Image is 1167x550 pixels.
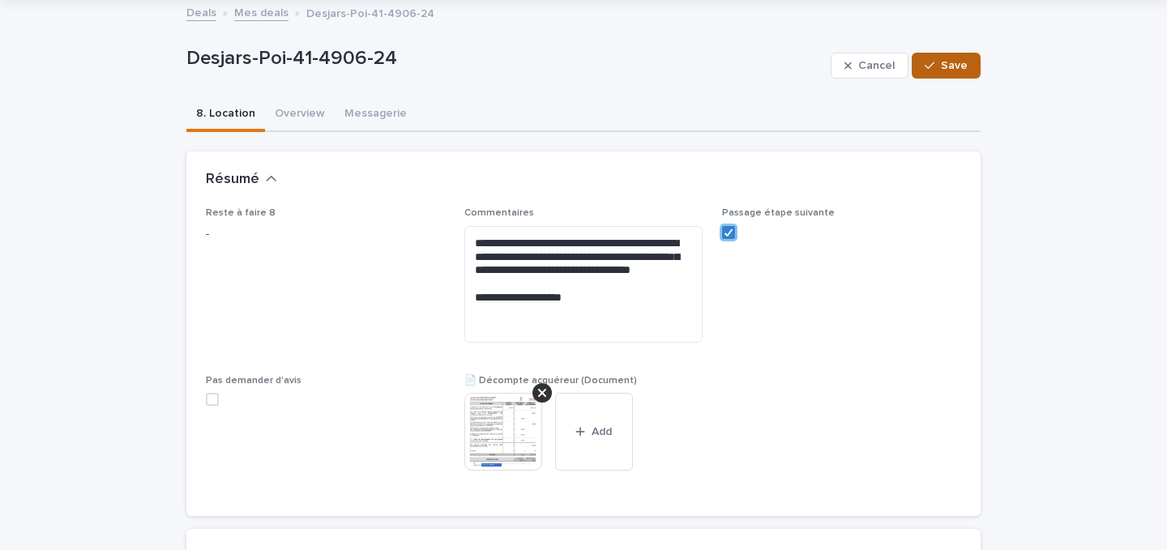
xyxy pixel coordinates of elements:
span: Reste à faire 8 [206,208,276,218]
p: - [206,226,445,243]
span: Save [941,60,968,71]
p: Desjars-Poi-41-4906-24 [306,3,434,21]
span: Add [592,426,612,437]
button: Cancel [831,53,908,79]
button: 8. Location [186,98,265,132]
h2: Résumé [206,171,259,189]
button: Overview [265,98,335,132]
span: Passage étape suivante [722,208,835,218]
button: Add [555,393,633,471]
span: Pas demander d'avis [206,376,301,386]
button: Save [912,53,981,79]
a: Deals [186,2,216,21]
p: Desjars-Poi-41-4906-24 [186,47,824,70]
button: Résumé [206,171,277,189]
a: Mes deals [234,2,289,21]
span: Cancel [858,60,895,71]
span: Commentaires [464,208,534,218]
span: 📄 Décompte acquéreur (Document) [464,376,637,386]
button: Messagerie [335,98,417,132]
